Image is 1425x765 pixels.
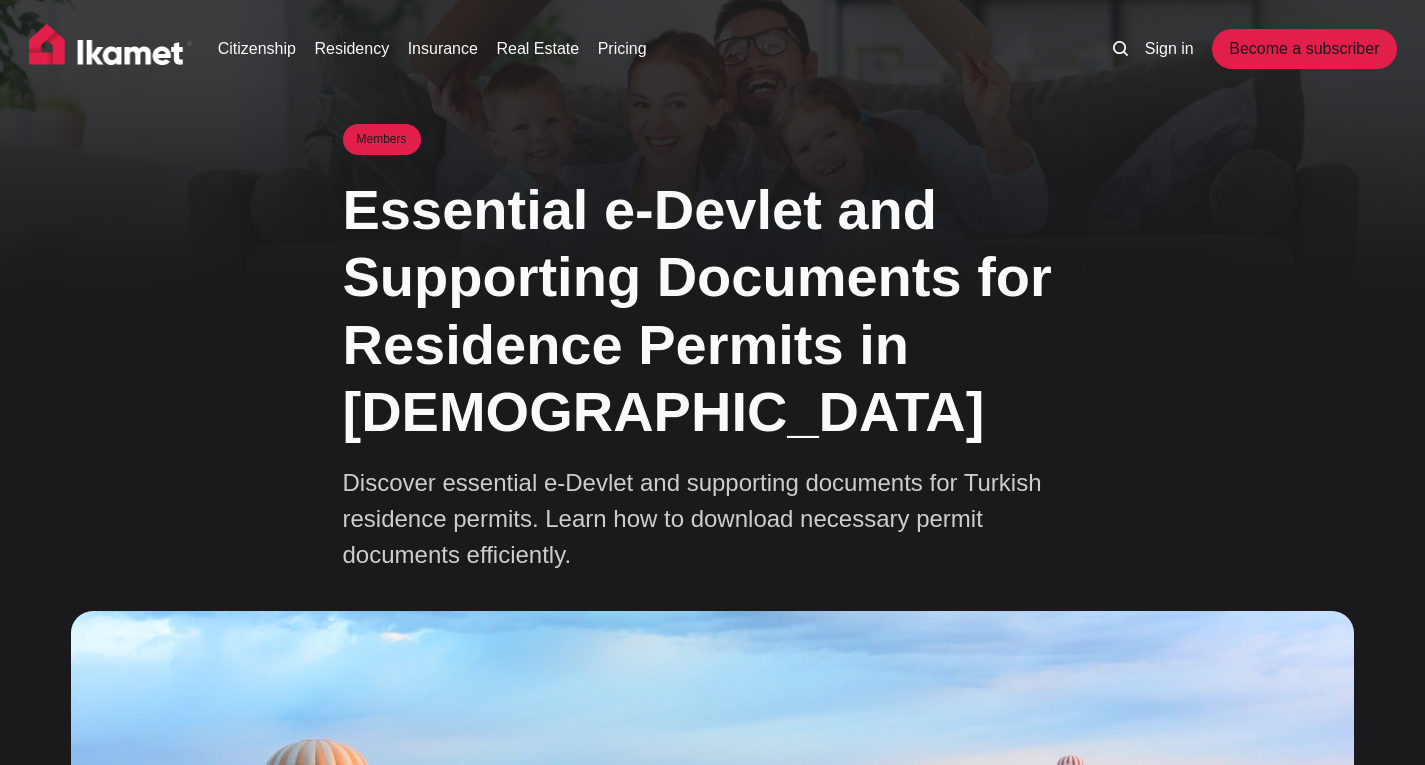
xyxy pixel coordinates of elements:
a: Residency [314,37,389,61]
p: Discover essential e-Devlet and supporting documents for Turkish residence permits. Learn how to ... [343,465,1043,573]
h1: Essential e-Devlet and Supporting Documents for Residence Permits in [DEMOGRAPHIC_DATA] [343,176,1083,445]
small: Members [343,124,421,154]
a: Sign in [1145,37,1194,61]
a: Citizenship [218,37,296,61]
img: Ikamet home [29,24,193,74]
a: Pricing [598,37,647,61]
a: Real Estate [496,37,579,61]
a: Become a subscriber [1212,29,1396,69]
a: Insurance [408,37,478,61]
